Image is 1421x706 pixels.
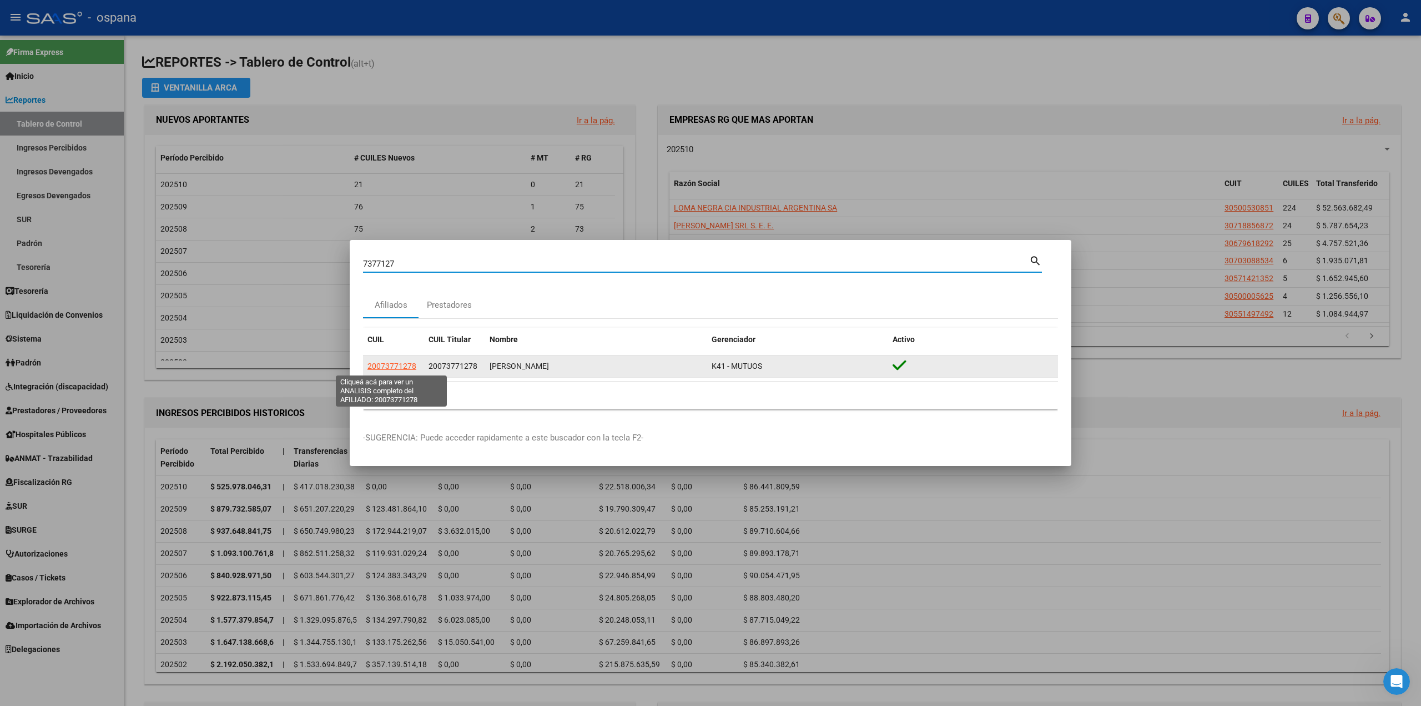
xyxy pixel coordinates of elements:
span: CUIL Titular [429,335,471,344]
div: 1 total [363,382,1058,409]
iframe: Intercom live chat [1383,668,1410,695]
div: Afiliados [375,299,407,312]
datatable-header-cell: Gerenciador [707,328,888,352]
div: [PERSON_NAME] [490,360,703,373]
span: Gerenciador [712,335,755,344]
span: 20073771278 [367,362,416,370]
div: Prestadores [427,299,472,312]
mat-icon: search [1029,253,1042,267]
datatable-header-cell: Nombre [485,328,707,352]
span: Activo [893,335,915,344]
datatable-header-cell: Activo [888,328,1058,352]
span: Nombre [490,335,518,344]
p: -SUGERENCIA: Puede acceder rapidamente a este buscador con la tecla F2- [363,432,1058,444]
span: 20073771278 [429,362,477,370]
span: K41 - MUTUOS [712,362,762,370]
span: CUIL [367,335,384,344]
datatable-header-cell: CUIL [363,328,424,352]
datatable-header-cell: CUIL Titular [424,328,485,352]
